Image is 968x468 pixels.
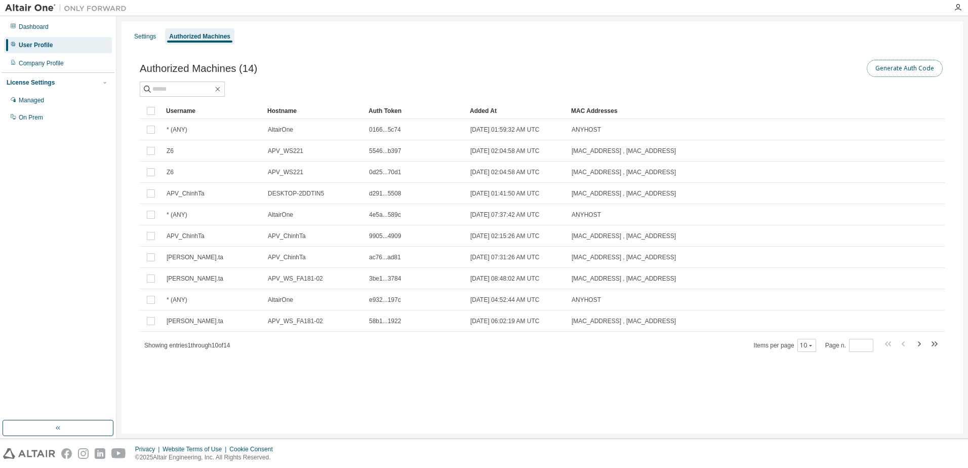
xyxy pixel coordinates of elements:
div: Hostname [267,103,360,119]
span: Page n. [825,339,873,352]
div: Company Profile [19,59,64,67]
span: [MAC_ADDRESS] , [MAC_ADDRESS] [572,147,676,155]
span: ac76...ad81 [369,253,401,261]
span: [DATE] 07:31:26 AM UTC [470,253,540,261]
span: APV_ChinhTa [167,189,205,198]
div: Website Terms of Use [163,445,229,453]
span: DESKTOP-2DDTIN5 [268,189,324,198]
span: APV_WS_FA181-02 [268,275,323,283]
span: 3be1...3784 [369,275,401,283]
span: APV_WS_FA181-02 [268,317,323,325]
div: User Profile [19,41,53,49]
span: * (ANY) [167,211,187,219]
span: APV_ChinhTa [268,253,306,261]
span: 0d25...70d1 [369,168,401,176]
span: [MAC_ADDRESS] , [MAC_ADDRESS] [572,232,676,240]
span: [PERSON_NAME].ta [167,275,223,283]
span: * (ANY) [167,126,187,134]
span: ANYHOST [572,126,601,134]
span: [MAC_ADDRESS] , [MAC_ADDRESS] [572,317,676,325]
span: APV_ChinhTa [167,232,205,240]
span: [MAC_ADDRESS] , [MAC_ADDRESS] [572,253,676,261]
span: Z6 [167,168,174,176]
span: [MAC_ADDRESS] , [MAC_ADDRESS] [572,189,676,198]
span: Showing entries 1 through 10 of 14 [144,342,230,349]
span: [DATE] 04:52:44 AM UTC [470,296,540,304]
div: Privacy [135,445,163,453]
div: Username [166,103,259,119]
span: APV_WS221 [268,147,303,155]
div: On Prem [19,113,43,122]
img: youtube.svg [111,448,126,459]
span: [MAC_ADDRESS] , [MAC_ADDRESS] [572,168,676,176]
span: AltairOne [268,296,293,304]
img: linkedin.svg [95,448,105,459]
span: [MAC_ADDRESS] , [MAC_ADDRESS] [572,275,676,283]
span: [DATE] 02:04:58 AM UTC [470,147,540,155]
img: instagram.svg [78,448,89,459]
span: [DATE] 02:04:58 AM UTC [470,168,540,176]
span: 5546...b397 [369,147,401,155]
span: Items per page [754,339,816,352]
div: Authorized Machines [169,32,230,41]
div: License Settings [7,79,55,87]
span: AltairOne [268,126,293,134]
span: AltairOne [268,211,293,219]
button: Generate Auth Code [867,60,943,77]
span: Z6 [167,147,174,155]
div: Added At [470,103,563,119]
span: [DATE] 02:15:26 AM UTC [470,232,540,240]
span: APV_WS221 [268,168,303,176]
span: ANYHOST [572,211,601,219]
span: d291...5508 [369,189,401,198]
span: [DATE] 07:37:42 AM UTC [470,211,540,219]
span: 58b1...1922 [369,317,401,325]
p: © 2025 Altair Engineering, Inc. All Rights Reserved. [135,453,279,462]
div: Settings [134,32,156,41]
span: [PERSON_NAME].ta [167,317,223,325]
img: facebook.svg [61,448,72,459]
span: [DATE] 08:48:02 AM UTC [470,275,540,283]
div: Dashboard [19,23,49,31]
div: Managed [19,96,44,104]
div: MAC Addresses [571,103,838,119]
div: Auth Token [369,103,462,119]
span: [DATE] 01:59:32 AM UTC [470,126,540,134]
span: [DATE] 01:41:50 AM UTC [470,189,540,198]
button: 10 [800,341,814,349]
span: [PERSON_NAME].ta [167,253,223,261]
img: Altair One [5,3,132,13]
span: * (ANY) [167,296,187,304]
span: e932...197c [369,296,401,304]
span: ANYHOST [572,296,601,304]
span: Authorized Machines (14) [140,63,257,74]
span: APV_ChinhTa [268,232,306,240]
span: 9905...4909 [369,232,401,240]
div: Cookie Consent [229,445,278,453]
span: 4e5a...589c [369,211,401,219]
img: altair_logo.svg [3,448,55,459]
span: 0166...5c74 [369,126,401,134]
span: [DATE] 06:02:19 AM UTC [470,317,540,325]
